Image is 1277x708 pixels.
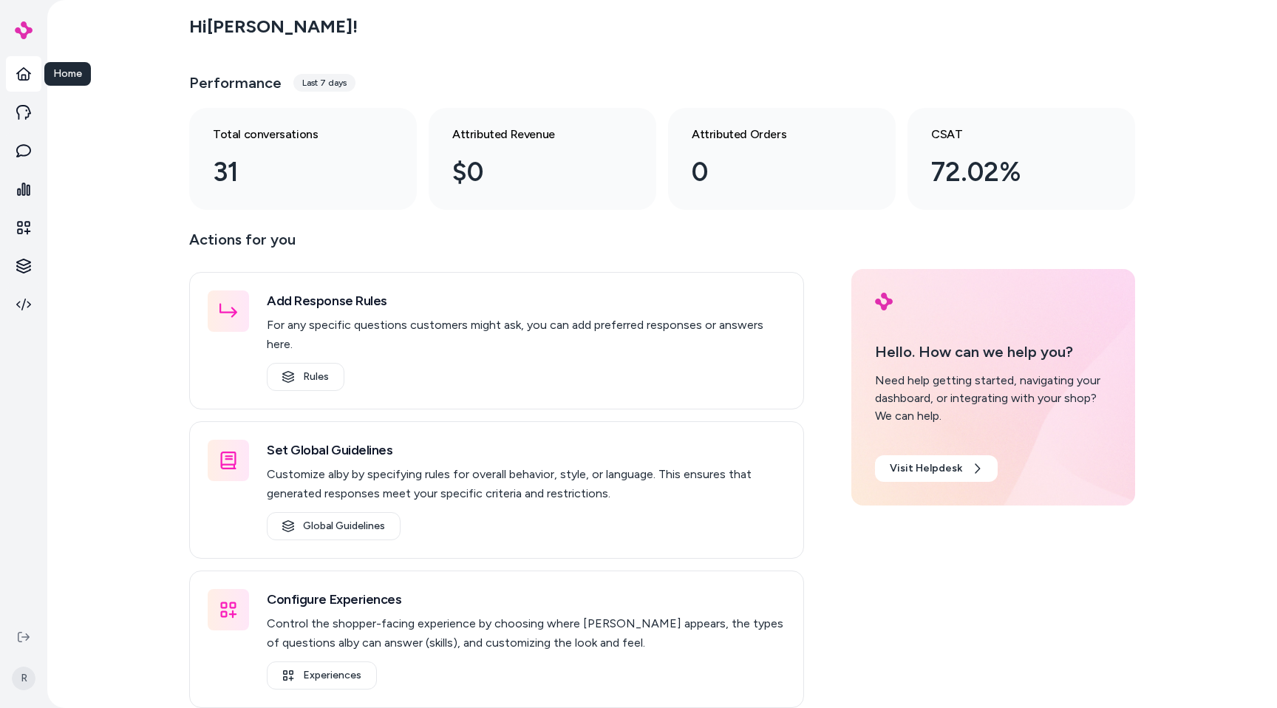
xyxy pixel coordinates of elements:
[267,589,786,610] h3: Configure Experiences
[267,661,377,690] a: Experiences
[267,465,786,503] p: Customize alby by specifying rules for overall behavior, style, or language. This ensures that ge...
[267,363,344,391] a: Rules
[668,108,896,210] a: Attributed Orders 0
[267,512,401,540] a: Global Guidelines
[875,341,1111,363] p: Hello. How can we help you?
[44,62,91,86] div: Home
[189,72,282,93] h3: Performance
[189,108,417,210] a: Total conversations 31
[907,108,1135,210] a: CSAT 72.02%
[429,108,656,210] a: Attributed Revenue $0
[452,126,609,143] h3: Attributed Revenue
[692,152,848,192] div: 0
[692,126,848,143] h3: Attributed Orders
[15,21,33,39] img: alby Logo
[267,440,786,460] h3: Set Global Guidelines
[267,290,786,311] h3: Add Response Rules
[12,667,35,690] span: R
[213,152,370,192] div: 31
[452,152,609,192] div: $0
[189,16,358,38] h2: Hi [PERSON_NAME] !
[9,655,38,702] button: R
[267,614,786,653] p: Control the shopper-facing experience by choosing where [PERSON_NAME] appears, the types of quest...
[875,293,893,310] img: alby Logo
[213,126,370,143] h3: Total conversations
[931,126,1088,143] h3: CSAT
[931,152,1088,192] div: 72.02%
[267,316,786,354] p: For any specific questions customers might ask, you can add preferred responses or answers here.
[189,228,804,263] p: Actions for you
[875,372,1111,425] div: Need help getting started, navigating your dashboard, or integrating with your shop? We can help.
[875,455,998,482] a: Visit Helpdesk
[293,74,355,92] div: Last 7 days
